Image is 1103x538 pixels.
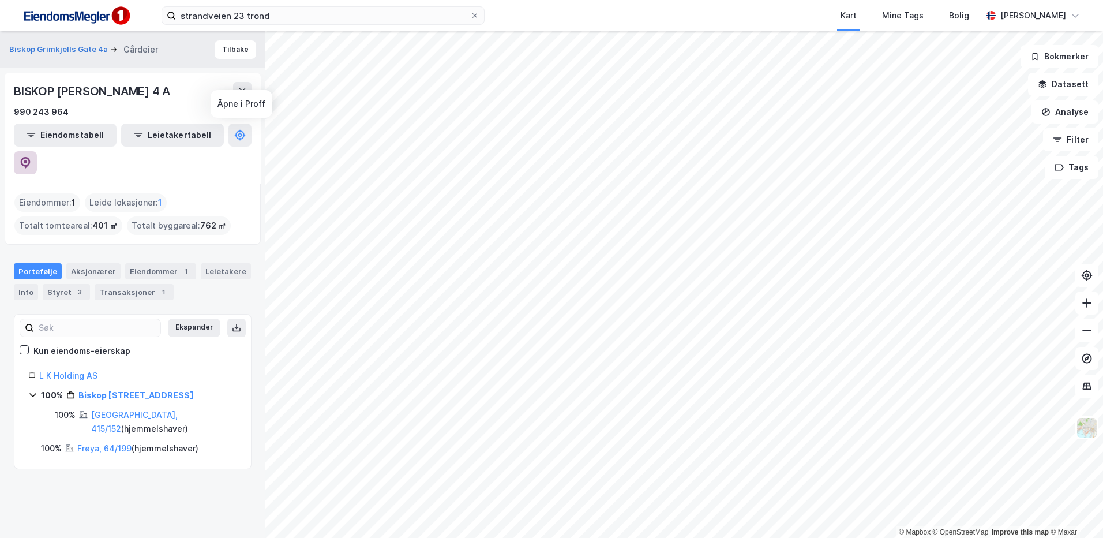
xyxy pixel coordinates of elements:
[882,9,924,23] div: Mine Tags
[77,443,132,453] a: Frøya, 64/199
[72,196,76,210] span: 1
[1045,483,1103,538] iframe: Chat Widget
[14,105,69,119] div: 990 243 964
[123,43,158,57] div: Gårdeier
[899,528,931,536] a: Mapbox
[1031,100,1098,124] button: Analyse
[41,388,63,402] div: 100%
[91,408,237,436] div: ( hjemmelshaver )
[74,286,85,298] div: 3
[14,124,117,147] button: Eiendomstabell
[41,442,62,455] div: 100%
[215,40,256,59] button: Tilbake
[1045,483,1103,538] div: Kontrollprogram for chat
[55,408,76,422] div: 100%
[77,442,198,455] div: ( hjemmelshaver )
[39,371,97,380] a: L K Holding AS
[200,219,226,233] span: 762 ㎡
[125,263,196,279] div: Eiendommer
[158,196,162,210] span: 1
[85,193,167,212] div: Leide lokasjoner :
[14,284,38,300] div: Info
[992,528,1049,536] a: Improve this map
[1043,128,1098,151] button: Filter
[176,7,470,24] input: Søk på adresse, matrikkel, gårdeiere, leietakere eller personer
[1028,73,1098,96] button: Datasett
[933,528,989,536] a: OpenStreetMap
[949,9,969,23] div: Bolig
[1076,417,1098,439] img: Z
[78,390,194,400] a: Biskop [STREET_ADDRESS]
[33,344,130,358] div: Kun eiendoms-eierskap
[127,216,231,235] div: Totalt byggareal :
[201,263,251,279] div: Leietakere
[34,319,160,337] input: Søk
[180,266,192,277] div: 1
[1000,9,1066,23] div: [PERSON_NAME]
[121,124,224,147] button: Leietakertabell
[14,193,80,212] div: Eiendommer :
[18,3,134,29] img: F4PB6Px+NJ5v8B7XTbfpPpyloAAAAASUVORK5CYII=
[91,410,178,434] a: [GEOGRAPHIC_DATA], 415/152
[66,263,121,279] div: Aksjonærer
[14,216,122,235] div: Totalt tomteareal :
[841,9,857,23] div: Kart
[168,319,220,337] button: Ekspander
[95,284,174,300] div: Transaksjoner
[157,286,169,298] div: 1
[43,284,90,300] div: Styret
[14,263,62,279] div: Portefølje
[14,82,172,100] div: BISKOP [PERSON_NAME] 4 A
[1045,156,1098,179] button: Tags
[1021,45,1098,68] button: Bokmerker
[92,219,118,233] span: 401 ㎡
[9,44,110,55] button: Biskop Grimkjells Gate 4a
